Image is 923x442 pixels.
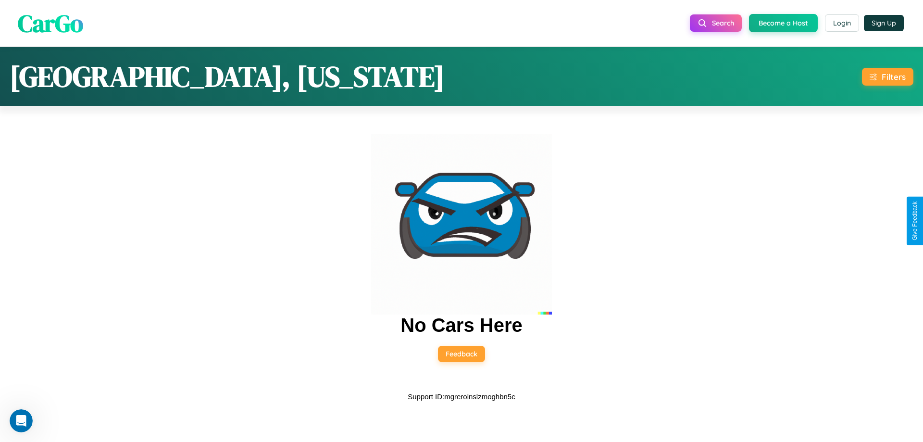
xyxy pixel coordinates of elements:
div: Filters [882,72,906,82]
p: Support ID: mgrerolnslzmoghbn5c [408,390,515,403]
button: Become a Host [749,14,818,32]
iframe: Intercom live chat [10,409,33,432]
h1: [GEOGRAPHIC_DATA], [US_STATE] [10,57,445,96]
button: Search [690,14,742,32]
h2: No Cars Here [400,315,522,336]
span: Search [712,19,734,27]
button: Sign Up [864,15,904,31]
button: Filters [862,68,913,86]
div: Give Feedback [911,202,918,240]
button: Login [825,14,859,32]
button: Feedback [438,346,485,362]
img: car [371,134,552,315]
span: CarGo [18,6,83,39]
